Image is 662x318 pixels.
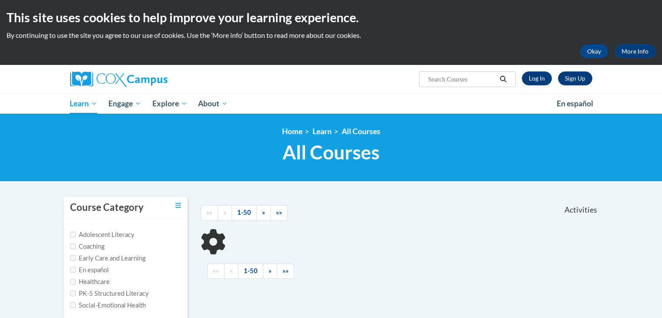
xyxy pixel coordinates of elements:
[551,95,599,113] a: En español
[70,232,76,237] input: Checkbox for Options
[276,209,282,216] span: »»
[256,205,271,220] a: Next
[70,265,109,275] label: En español
[70,302,76,308] input: Checkbox for Options
[147,94,193,114] a: Explore
[57,94,605,114] div: Main menu
[313,127,332,136] a: Learn
[223,209,226,216] span: «
[70,98,97,109] span: Learn
[282,141,380,164] span: All Courses
[152,98,187,109] span: Explore
[7,9,655,26] h2: This site uses cookies to help improve your learning experience.
[224,264,239,279] a: Previous
[70,291,76,296] input: Checkbox for Options
[70,230,134,240] label: Adolescent Literacy
[263,264,277,279] a: Next
[282,267,289,274] span: »»
[70,279,76,284] input: Checkbox for Options
[427,74,497,85] input: Search Courses
[70,201,144,214] h3: Course Category
[7,30,655,40] p: By continuing to use the site you agree to our use of cookies. Use the ‘More info’ button to read...
[558,71,592,85] a: Register
[70,244,76,249] input: Checkbox for Options
[103,94,147,114] a: Engage
[70,254,145,263] label: Early Care and Learning
[70,267,76,273] input: Checkbox for Options
[206,209,212,216] span: ««
[522,71,552,85] a: Log In
[108,98,141,109] span: Engage
[218,205,232,220] a: Previous
[232,205,257,220] a: 1-50
[238,264,263,279] a: 1-50
[70,242,104,251] label: Coaching
[262,209,265,216] span: »
[557,99,593,108] span: En español
[70,255,76,261] input: Checkbox for Options
[342,127,380,136] a: All Courses
[230,267,233,274] span: «
[282,127,302,136] a: Home
[175,201,181,210] a: Toggle collapse
[198,98,228,109] span: About
[277,264,294,279] a: End
[615,44,655,58] a: More Info
[70,71,168,87] img: Cox Campus
[565,205,597,215] span: Activities
[70,277,110,287] label: Healthcare
[213,267,219,274] span: ««
[207,264,225,279] a: Begining
[270,205,288,220] a: End
[269,267,272,274] span: »
[70,301,146,310] label: Social-Emotional Health
[580,44,608,58] button: Okay
[201,205,218,220] a: Begining
[192,94,233,114] a: About
[64,94,103,114] a: Learn
[497,74,510,85] button: Search
[70,71,235,87] a: Cox Campus
[70,289,149,298] label: PK-5 Structured Literacy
